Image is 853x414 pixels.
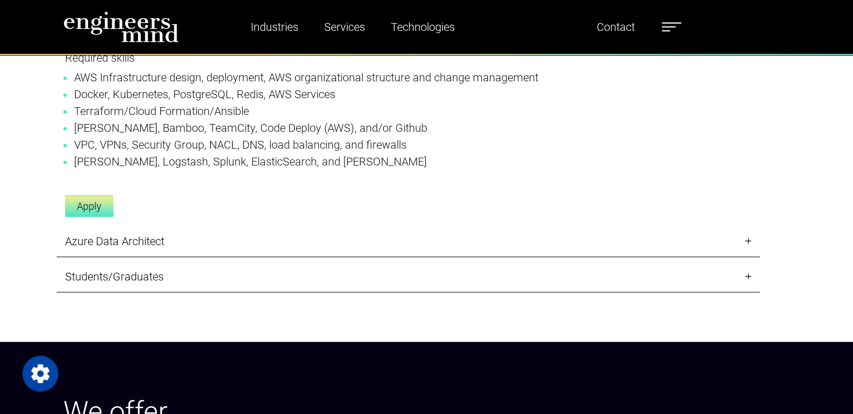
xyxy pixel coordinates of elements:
[65,195,113,217] a: Apply
[74,69,743,86] li: AWS Infrastructure design, deployment, AWS organizational structure and change management
[320,14,370,40] a: Services
[386,14,459,40] a: Technologies
[65,51,751,65] h5: Required skills
[57,226,760,257] a: Azure Data Architect
[63,11,179,43] img: logo
[74,153,743,170] li: [PERSON_NAME], Logstash, Splunk, ElasticSearch, and [PERSON_NAME]
[592,14,639,40] a: Contact
[246,14,303,40] a: Industries
[57,261,760,292] a: Students/Graduates
[74,86,743,103] li: Docker, Kubernetes, PostgreSQL, Redis, AWS Services
[74,119,743,136] li: [PERSON_NAME], Bamboo, TeamCity, Code Deploy (AWS), and/or Github
[74,136,743,153] li: VPC, VPNs, Security Group, NACL, DNS, load balancing, and firewalls
[74,103,743,119] li: Terraform/Cloud Formation/Ansible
